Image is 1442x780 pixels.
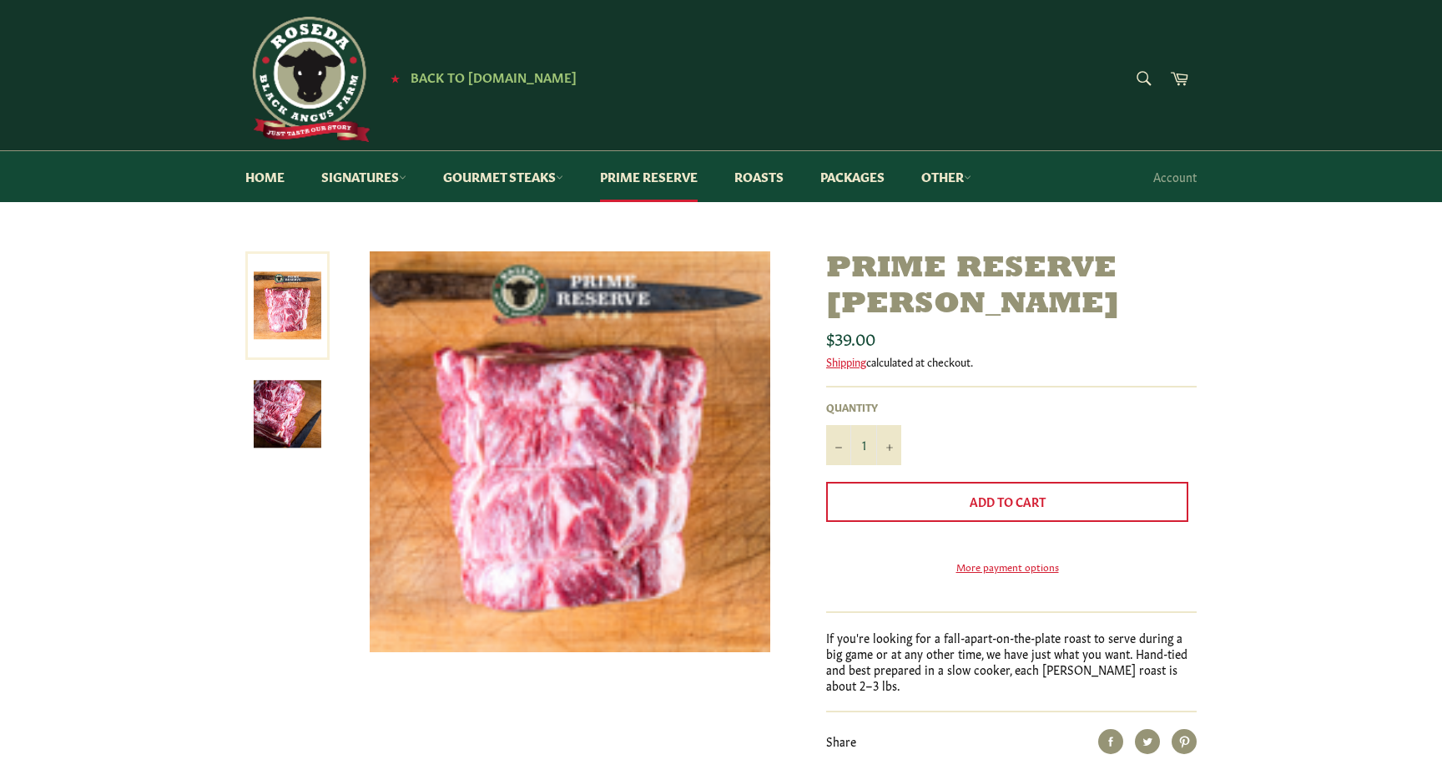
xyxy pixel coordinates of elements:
a: More payment options [826,560,1188,574]
a: Packages [804,151,901,202]
a: Shipping [826,353,866,369]
img: Prime Reserve Chuck Roast [254,380,321,448]
a: Roasts [718,151,800,202]
button: Increase item quantity by one [876,425,901,465]
a: Signatures [305,151,423,202]
div: calculated at checkout. [826,354,1197,369]
a: Other [905,151,988,202]
button: Reduce item quantity by one [826,425,851,465]
a: Prime Reserve [583,151,714,202]
span: Add to Cart [970,493,1046,509]
span: Back to [DOMAIN_NAME] [411,68,577,85]
span: ★ [391,71,400,84]
h1: Prime Reserve [PERSON_NAME] [826,251,1197,323]
img: Roseda Beef [245,17,371,142]
p: If you're looking for a fall-apart-on-the-plate roast to serve during a big game or at any other ... [826,630,1197,694]
span: $39.00 [826,326,875,349]
button: Add to Cart [826,482,1188,522]
label: Quantity [826,400,901,414]
a: Account [1145,152,1205,201]
a: Gourmet Steaks [426,151,580,202]
a: ★ Back to [DOMAIN_NAME] [382,71,577,84]
a: Home [229,151,301,202]
img: Prime Reserve Chuck Roast [370,251,770,652]
span: Share [826,732,856,749]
